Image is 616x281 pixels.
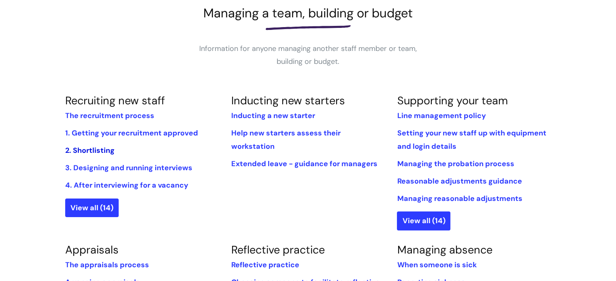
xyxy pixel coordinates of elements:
[397,159,514,169] a: Managing the probation process
[231,243,324,257] a: Reflective practice
[187,42,430,68] p: Information for anyone managing another staff member or team, building or budget.
[231,159,377,169] a: Extended leave - guidance for managers
[65,111,154,120] a: The recruitment process
[231,111,315,120] a: Inducting a new starter
[65,163,192,173] a: 3. Designing and running interviews
[231,260,299,270] a: Reflective practice
[397,194,522,203] a: Managing reasonable adjustments
[397,243,492,257] a: Managing absence
[397,128,546,151] a: Setting your new staff up with equipment and login details
[231,93,345,108] a: Inducting new starters
[65,93,165,108] a: Recruiting new staff
[397,176,522,186] a: Reasonable adjustments guidance
[231,128,340,151] a: Help new starters assess their workstation
[65,128,198,138] a: 1. Getting your recruitment approved
[65,146,115,155] a: 2. Shortlisting
[65,260,149,270] a: The appraisals process
[65,199,119,217] a: View all (14)
[397,93,507,108] a: Supporting your team
[65,6,551,21] h1: Managing a team, building or budget
[397,211,450,230] a: View all (14)
[65,180,188,190] a: 4. After interviewing for a vacancy
[397,260,476,270] a: When someone is sick
[397,111,486,120] a: Line management policy
[65,243,119,257] a: Appraisals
